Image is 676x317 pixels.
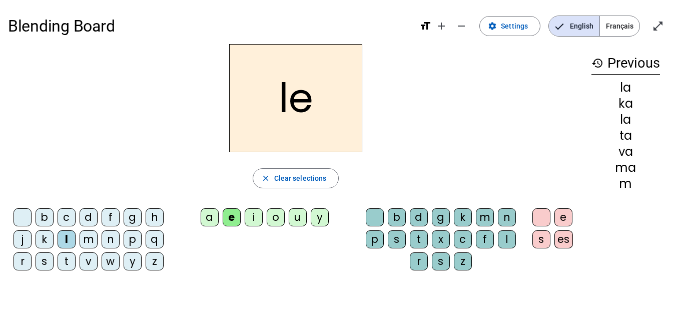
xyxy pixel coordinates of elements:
div: d [80,208,98,226]
div: m [591,178,660,190]
div: s [388,230,406,248]
div: o [267,208,285,226]
div: m [80,230,98,248]
div: e [223,208,241,226]
div: k [454,208,472,226]
div: r [410,252,428,270]
mat-icon: format_size [419,20,431,32]
div: g [124,208,142,226]
div: va [591,146,660,158]
div: y [311,208,329,226]
div: s [432,252,450,270]
div: c [58,208,76,226]
div: b [388,208,406,226]
button: Increase font size [431,16,451,36]
div: a [201,208,219,226]
div: i [245,208,263,226]
div: v [80,252,98,270]
div: j [14,230,32,248]
h1: Blending Board [8,10,411,42]
div: es [554,230,573,248]
button: Enter full screen [648,16,668,36]
mat-icon: history [591,57,603,69]
div: t [58,252,76,270]
div: s [532,230,550,248]
div: k [36,230,54,248]
div: q [146,230,164,248]
div: w [102,252,120,270]
div: g [432,208,450,226]
div: z [146,252,164,270]
div: n [102,230,120,248]
div: ta [591,130,660,142]
mat-icon: add [435,20,447,32]
mat-icon: close [261,174,270,183]
div: h [146,208,164,226]
mat-icon: remove [455,20,467,32]
div: f [102,208,120,226]
mat-icon: open_in_full [652,20,664,32]
h2: le [229,44,362,152]
button: Clear selections [253,168,339,188]
span: Settings [501,20,528,32]
span: English [549,16,599,36]
div: u [289,208,307,226]
div: m [476,208,494,226]
button: Decrease font size [451,16,471,36]
div: b [36,208,54,226]
div: p [366,230,384,248]
mat-button-toggle-group: Language selection [548,16,640,37]
button: Settings [479,16,540,36]
div: la [591,114,660,126]
div: ma [591,162,660,174]
div: s [36,252,54,270]
div: y [124,252,142,270]
div: d [410,208,428,226]
div: n [498,208,516,226]
div: x [432,230,450,248]
div: l [58,230,76,248]
div: ka [591,98,660,110]
div: r [14,252,32,270]
div: la [591,82,660,94]
div: f [476,230,494,248]
div: p [124,230,142,248]
span: Français [600,16,639,36]
h3: Previous [591,52,660,75]
span: Clear selections [274,172,327,184]
div: z [454,252,472,270]
div: c [454,230,472,248]
mat-icon: settings [488,22,497,31]
div: l [498,230,516,248]
div: e [554,208,572,226]
div: t [410,230,428,248]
